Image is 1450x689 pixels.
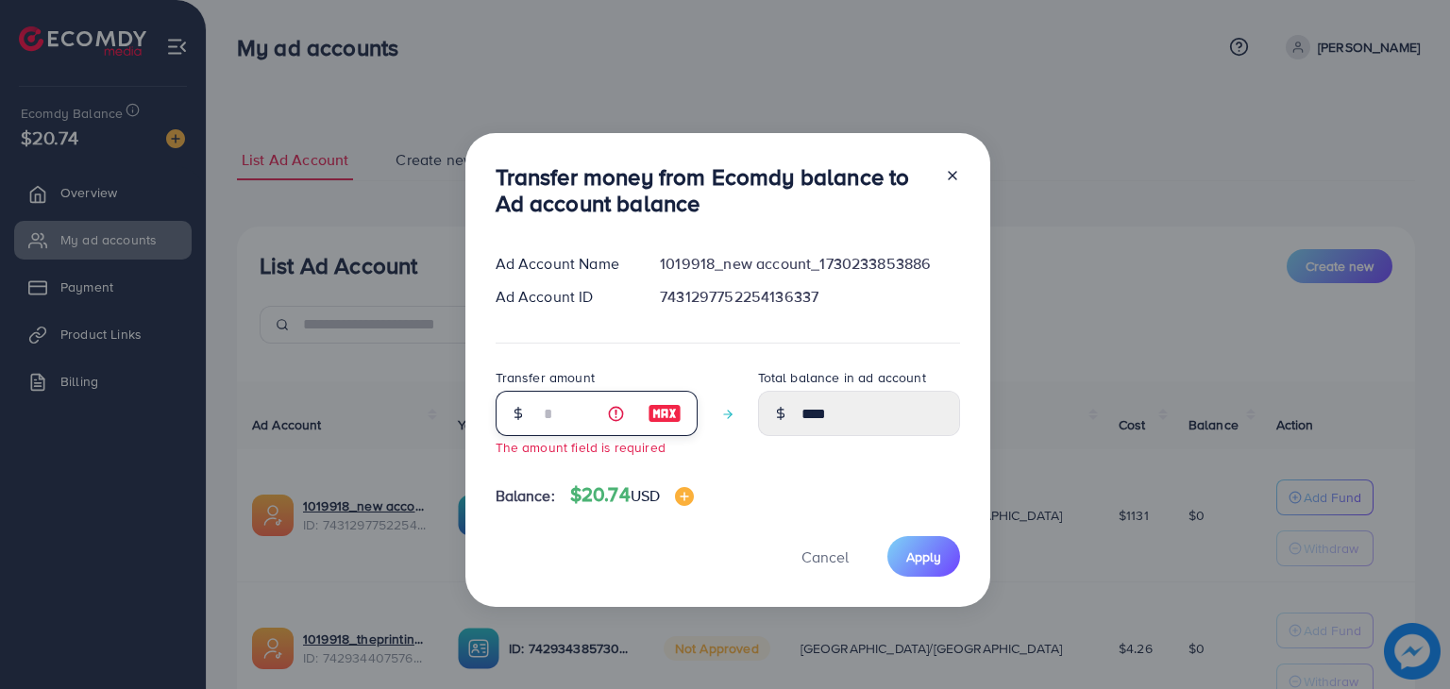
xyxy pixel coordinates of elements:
[496,438,666,456] small: The amount field is required
[645,286,974,308] div: 7431297752254136337
[496,368,595,387] label: Transfer amount
[631,485,660,506] span: USD
[778,536,872,577] button: Cancel
[675,487,694,506] img: image
[801,546,849,567] span: Cancel
[481,286,646,308] div: Ad Account ID
[645,253,974,275] div: 1019918_new account_1730233853886
[887,536,960,577] button: Apply
[481,253,646,275] div: Ad Account Name
[496,163,930,218] h3: Transfer money from Ecomdy balance to Ad account balance
[906,547,941,566] span: Apply
[496,485,555,507] span: Balance:
[570,483,694,507] h4: $20.74
[648,402,682,425] img: image
[758,368,926,387] label: Total balance in ad account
